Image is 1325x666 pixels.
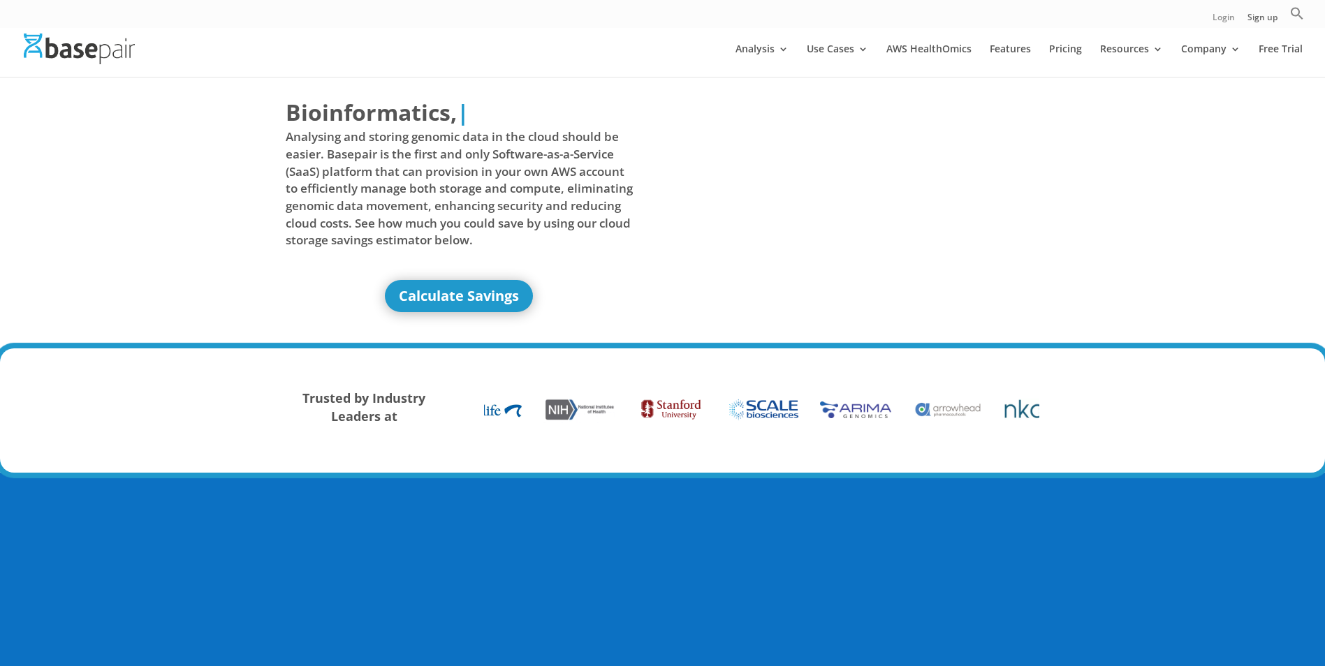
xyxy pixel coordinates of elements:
[807,44,868,77] a: Use Cases
[886,44,972,77] a: AWS HealthOmics
[1181,44,1240,77] a: Company
[286,96,457,128] span: Bioinformatics,
[286,128,634,249] span: Analysing and storing genomic data in the cloud should be easier. Basepair is the first and only ...
[735,44,789,77] a: Analysis
[385,280,533,312] a: Calculate Savings
[1259,44,1303,77] a: Free Trial
[1247,13,1278,28] a: Sign up
[1049,44,1082,77] a: Pricing
[1290,6,1304,28] a: Search Icon Link
[1213,13,1235,28] a: Login
[673,96,1021,292] iframe: Basepair - NGS Analysis Simplified
[1100,44,1163,77] a: Resources
[1290,6,1304,20] svg: Search
[457,97,469,127] span: |
[990,44,1031,77] a: Features
[302,390,425,424] strong: Trusted by Industry Leaders at
[24,34,135,64] img: Basepair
